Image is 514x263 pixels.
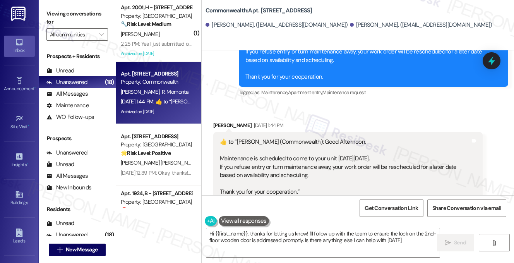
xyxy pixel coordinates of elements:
[121,3,192,12] div: Apt. 2001, H - [STREET_ADDRESS]
[50,28,96,41] input: All communities
[220,138,470,196] div: ​👍​ to “ [PERSON_NAME] (Commonwealth): Good Afternoon, Maintenance is scheduled to come to your u...
[121,12,192,20] div: Property: [GEOGRAPHIC_DATA]
[121,78,192,86] div: Property: Commonwealth
[162,88,188,95] span: R. Mornonta
[46,8,108,28] label: Viewing conversations for
[34,85,36,90] span: •
[57,247,63,253] i: 
[454,239,466,247] span: Send
[46,113,94,121] div: WO Follow-ups
[245,23,496,81] div: Good Afternoon, Maintenance is scheduled to come to your unit [DATE][DATE]. If you refuse entry o...
[49,244,106,256] button: New Message
[206,228,440,257] textarea: Hi {{first_name}}, thanks for letting us know! I'll follow up with the team to ensure the lock on...
[99,31,104,38] i: 
[46,90,88,98] div: All Messages
[445,240,451,246] i: 
[437,234,475,251] button: Send
[103,76,116,88] div: (18)
[121,88,162,95] span: [PERSON_NAME]
[121,198,192,206] div: Property: [GEOGRAPHIC_DATA]
[4,188,35,209] a: Buildings
[120,49,193,58] div: Archived on [DATE]
[4,112,35,133] a: Site Visit •
[121,132,192,141] div: Apt. [STREET_ADDRESS]
[4,226,35,247] a: Leads
[121,31,159,38] span: [PERSON_NAME]
[239,87,508,98] div: Tagged as:
[27,161,28,166] span: •
[121,70,192,78] div: Apt. [STREET_ADDRESS]
[432,204,501,212] span: Share Conversation via email
[120,107,193,117] div: Archived on [DATE]
[39,134,116,143] div: Prospects
[11,7,27,21] img: ResiDesk Logo
[360,199,423,217] button: Get Conversation Link
[252,121,284,129] div: [DATE] 1:44 PM
[121,159,199,166] span: [PERSON_NAME] [PERSON_NAME]
[46,78,87,86] div: Unanswered
[206,7,312,15] b: Commonwealth: Apt. [STREET_ADDRESS]
[4,150,35,171] a: Insights •
[491,240,497,246] i: 
[206,21,348,29] div: [PERSON_NAME]. ([EMAIL_ADDRESS][DOMAIN_NAME])
[46,219,74,227] div: Unread
[121,141,192,149] div: Property: [GEOGRAPHIC_DATA]
[46,231,87,239] div: Unanswered
[350,21,492,29] div: [PERSON_NAME]. ([EMAIL_ADDRESS][DOMAIN_NAME])
[213,121,483,132] div: [PERSON_NAME]
[46,101,89,110] div: Maintenance
[66,246,98,254] span: New Message
[121,40,210,47] div: 2:25 PM: Yes I just submitted one [DATE]
[103,229,116,241] div: (18)
[121,189,192,198] div: Apt. 1924, B - [STREET_ADDRESS]
[427,199,506,217] button: Share Conversation via email
[365,204,418,212] span: Get Conversation Link
[28,123,29,128] span: •
[322,89,366,96] span: Maintenance request
[46,149,87,157] div: Unanswered
[288,89,323,96] span: Apartment entry ,
[46,67,74,75] div: Unread
[46,160,74,168] div: Unread
[46,184,91,192] div: New Inbounds
[261,89,288,96] span: Maintenance ,
[4,36,35,57] a: Inbox
[121,206,178,213] strong: ❓ Risk Level: Investigate
[121,21,171,28] strong: 🔧 Risk Level: Medium
[46,172,88,180] div: All Messages
[39,52,116,60] div: Prospects + Residents
[39,205,116,213] div: Residents
[121,150,171,156] strong: 🌟 Risk Level: Positive
[121,169,237,176] div: [DATE] 12:39 PM: Okay, thanks! Have a good day too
